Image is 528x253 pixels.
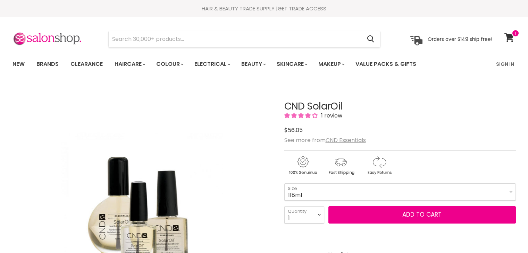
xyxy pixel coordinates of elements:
[428,36,492,42] p: Orders over $149 ship free!
[151,57,188,71] a: Colour
[31,57,64,71] a: Brands
[492,57,518,71] a: Sign In
[278,5,326,12] a: GET TRADE ACCESS
[109,57,150,71] a: Haircare
[108,31,380,47] form: Product
[189,57,235,71] a: Electrical
[7,57,30,71] a: New
[284,136,366,144] span: See more from
[362,31,380,47] button: Search
[7,54,457,74] ul: Main menu
[109,31,362,47] input: Search
[402,210,442,219] span: Add to cart
[319,112,342,120] span: 1 review
[284,101,516,112] h1: CND SolarOil
[328,206,516,224] button: Add to cart
[326,136,366,144] a: CND Essentials
[284,206,324,224] select: Quantity
[4,54,525,74] nav: Main
[313,57,349,71] a: Makeup
[284,155,321,176] img: genuine.gif
[271,57,312,71] a: Skincare
[350,57,421,71] a: Value Packs & Gifts
[493,220,521,246] iframe: Gorgias live chat messenger
[65,57,108,71] a: Clearance
[4,5,525,12] div: HAIR & BEAUTY TRADE SUPPLY |
[284,112,319,120] span: 4.00 stars
[284,126,303,134] span: $56.05
[322,155,359,176] img: shipping.gif
[361,155,397,176] img: returns.gif
[236,57,270,71] a: Beauty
